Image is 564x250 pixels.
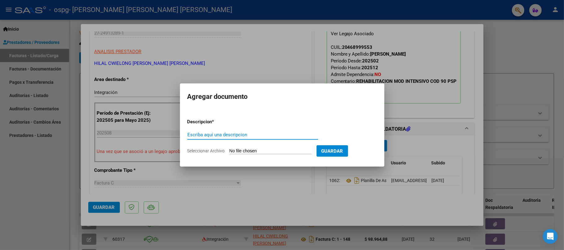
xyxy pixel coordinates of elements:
[543,229,558,244] div: Open Intercom Messenger
[321,148,343,154] span: Guardar
[317,145,348,157] button: Guardar
[187,148,225,153] span: Seleccionar Archivo
[187,91,377,103] h2: Agregar documento
[187,118,244,125] p: Descripcion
